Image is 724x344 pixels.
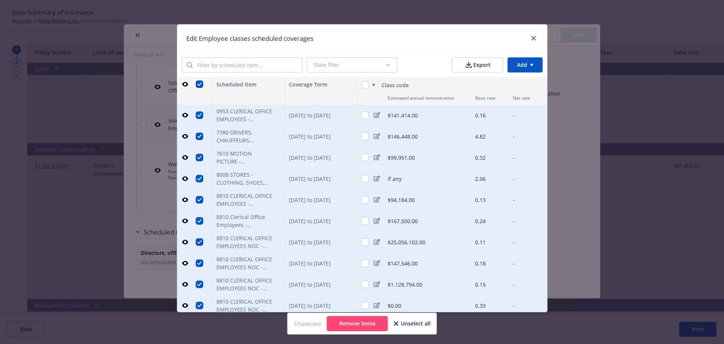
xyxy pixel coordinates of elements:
[186,34,313,43] h1: Edit Employee classes scheduled coverages
[513,281,515,288] span: -
[285,295,358,316] div: [DATE] to [DATE]
[361,281,369,288] input: Select
[388,111,418,119] span: $141,414.00
[216,150,273,165] div: 7610 MOTION PICTURE - PRODUCTION - IN STUDIO OR OUTSIDE - ALL OPERATIONS & CLERICAL, DRIVERS - (V...
[513,260,515,267] span: -
[475,112,486,119] span: 0.16
[470,91,472,105] button: Resize column
[475,281,486,288] span: 0.15
[285,147,358,168] div: [DATE] to [DATE]
[216,192,273,208] div: 8810 CLERICAL OFFICE EMPLOYEES - (Michigan)
[313,61,385,69] div: State filter
[196,154,203,161] input: Select
[213,77,285,91] div: Scheduled Item
[394,316,431,331] button: Unselect all
[196,259,203,267] input: Select
[388,238,425,246] span: $25,056,102.00
[529,34,538,43] a: close
[361,238,369,246] input: Select
[508,91,510,105] button: Resize column
[356,91,359,105] button: Resize column
[196,111,203,119] input: Select
[388,154,415,162] span: $99,951.00
[475,154,486,161] span: 0.32
[475,218,486,225] span: 0.24
[475,260,486,267] span: 0.18
[388,133,418,140] span: $146,448.00
[388,281,422,288] span: $1,128,794.00
[472,91,509,105] div: Base rate
[216,107,273,123] div: 0953 CLERICAL OFFICE EMPLOYEES - (1321 N American St, Philadelphia, PA, 19122, USA)
[475,175,486,182] span: 2.06
[517,61,527,69] span: Add
[216,276,273,292] div: 8810 CLERICAL OFFICE EMPLOYEES NOC - (121 NE 34TH ST, MIAMI, FL, 33137, USA)
[327,316,388,331] button: Remove items
[361,259,369,267] input: Select
[216,171,273,187] div: 8008 STORES - CLOTHING, SHOES, LINENS OR FABRIC PRODUCTS - RETAIL - INCLUDING ALTERATION DEPARTME...
[216,255,273,271] div: 8810 CLERICAL OFFICE EMPLOYEES NOC - (1045 N SHERMAN ST , DENVER , CO, 80203, USA)
[285,274,358,295] div: [DATE] to [DATE]
[508,57,543,73] button: Add
[285,105,358,126] div: [DATE] to [DATE]
[384,91,472,105] div: Estimated annual remuneration
[285,253,358,274] div: [DATE] to [DATE]
[388,175,402,183] span: If any
[196,302,203,309] input: Select
[475,133,486,140] span: 4.82
[285,168,358,189] div: [DATE] to [DATE]
[361,302,369,309] input: Select
[361,175,369,182] input: Select
[513,133,515,140] span: -
[196,281,203,288] input: Select
[216,298,273,313] div: 8810 CLERICAL OFFICE EMPLOYEES NOC - (1321 17TH AVE S APT 106, BIRMINGHAM , AL, 35205, USA)
[196,196,203,204] input: Select
[513,154,515,161] span: -
[513,218,515,225] span: -
[509,91,547,105] div: Net rate
[196,217,203,225] input: Select
[216,128,273,144] div: 7380 DRIVERS, CHAUFFEURS, MESSENGERS, AND THEIR HELPERS NOC - COMMERCIAL - (121 NE 34TH ST, MIAMI...
[452,57,503,73] button: Export
[361,196,369,204] input: Select
[285,231,358,253] div: [DATE] to [DATE]
[216,234,273,250] div: 8810 CLERICAL OFFICE EMPLOYEES NOC - (10 Jay St, Brooklyn, NY, 11201, USA)
[361,217,369,225] input: Select
[361,111,369,119] input: Select
[475,302,486,309] span: 0.33
[196,238,203,246] input: Select
[361,154,369,161] input: Select
[285,126,358,147] div: [DATE] to [DATE]
[285,189,358,210] div: [DATE] to [DATE]
[513,175,515,182] span: -
[362,81,369,89] input: Select all
[294,320,321,328] div: 37 selected
[196,175,203,182] input: Select
[284,91,286,105] button: Resize column
[285,77,358,91] div: Coverage Term
[388,302,401,310] span: $0.00
[513,239,515,246] span: -
[196,133,203,140] input: Select
[475,239,486,246] span: 0.11
[475,196,486,204] span: 0.13
[513,112,515,119] span: -
[388,259,418,267] span: $147,546.00
[513,196,515,204] span: -
[216,213,273,229] div: 8810 Clerical Office Employees - (Minnesota)
[187,62,193,68] svg: Search
[382,81,529,89] div: Class code
[388,196,415,204] span: $94,184.00
[546,91,548,105] button: Resize column
[193,58,302,72] input: Filter by scheduled item...
[285,210,358,231] div: [DATE] to [DATE]
[361,133,369,140] input: Select
[513,302,515,309] span: -
[388,217,418,225] span: $167,500.00
[196,80,203,88] input: Select all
